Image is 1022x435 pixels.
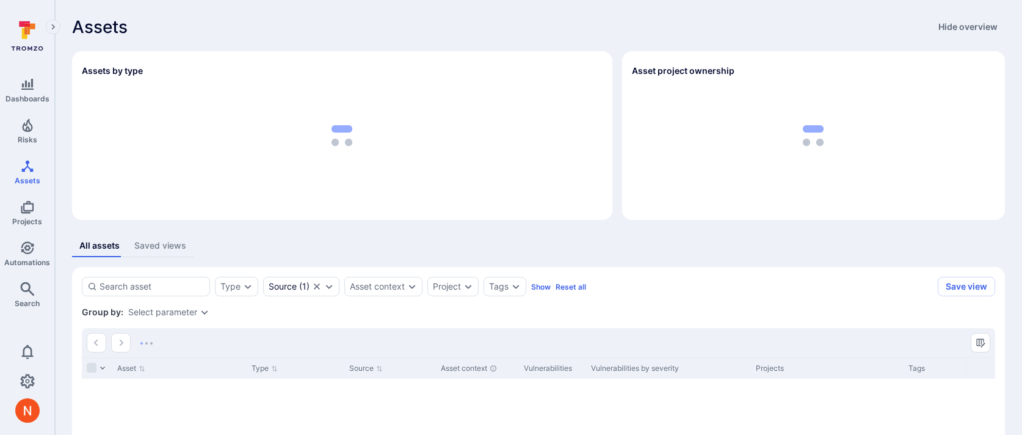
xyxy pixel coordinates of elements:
div: Neeren Patki [15,398,40,423]
div: All assets [79,239,120,252]
h2: Asset project ownership [632,65,734,77]
input: Search asset [100,280,205,293]
button: Hide overview [931,17,1005,37]
button: Expand dropdown [324,282,334,291]
button: Type [220,282,241,291]
div: Assets overview [62,42,1005,220]
span: Assets [15,176,40,185]
h2: Assets by type [82,65,143,77]
span: Projects [12,217,42,226]
button: Select parameter [128,307,197,317]
div: grouping parameters [128,307,209,317]
button: Expand dropdown [511,282,521,291]
div: ( 1 ) [269,282,310,291]
div: Vulnerabilities by severity [591,363,746,374]
div: Source [269,282,297,291]
span: Select all rows [87,363,96,373]
span: Automations [4,258,50,267]
div: Saved views [134,239,186,252]
img: ACg8ocIprwjrgDQnDsNSk9Ghn5p5-B8DpAKWoJ5Gi9syOE4K59tr4Q=s96-c [15,398,40,423]
button: Sort by Type [252,364,278,373]
span: Dashboards [5,94,49,103]
button: Tags [489,282,509,291]
span: Search [15,299,40,308]
div: Projects [756,363,899,374]
span: Assets [72,17,128,37]
button: Reset all [556,282,586,291]
button: Expand dropdown [463,282,473,291]
div: Asset context [441,363,514,374]
i: Expand navigation menu [49,22,57,32]
button: Save view [938,277,995,296]
button: Clear selection [312,282,322,291]
button: Expand dropdown [200,307,209,317]
div: assets tabs [72,235,1005,257]
button: Project [433,282,461,291]
button: Go to the next page [111,333,131,353]
button: Manage columns [971,333,990,353]
div: Wiz [263,277,339,296]
button: Asset context [350,282,405,291]
button: Show [531,282,551,291]
button: Expand navigation menu [46,20,60,34]
button: Go to the previous page [87,333,106,353]
img: Loading... [140,342,153,345]
button: Expand dropdown [243,282,253,291]
button: Sort by Asset [117,364,145,373]
span: Risks [18,135,37,144]
button: Expand dropdown [407,282,417,291]
div: Vulnerabilities [524,363,581,374]
button: Sort by Source [349,364,383,373]
span: Group by: [82,306,123,318]
div: Automatically discovered context associated with the asset [490,365,497,372]
button: Source(1) [269,282,310,291]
